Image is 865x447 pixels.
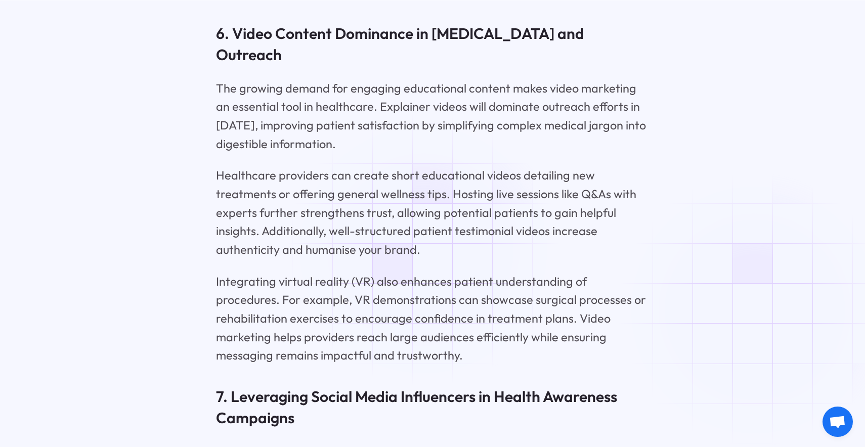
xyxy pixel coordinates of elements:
h3: 6. Video Content Dominance in [MEDICAL_DATA] and Outreach [216,23,649,66]
p: Integrating virtual reality (VR) also enhances patient understanding of procedures. For example, ... [216,272,649,365]
p: The growing demand for engaging educational content makes video marketing an essential tool in he... [216,79,649,153]
p: Healthcare providers can create short educational videos detailing new treatments or offering gen... [216,166,649,259]
h3: 7. Leveraging Social Media Influencers in Health Awareness Campaigns [216,386,649,429]
div: Open chat [823,407,853,437]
